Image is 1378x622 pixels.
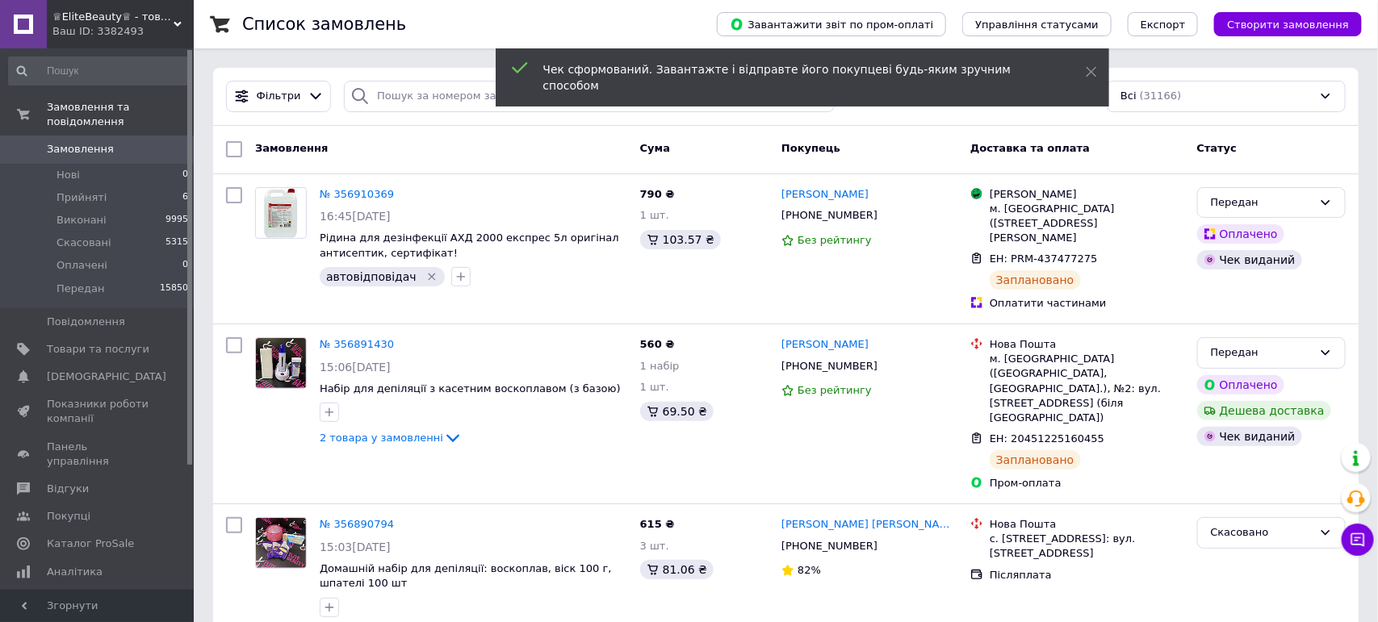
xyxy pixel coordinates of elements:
[320,382,621,394] a: Набір для депіляції з касетним воскоплавом (з базою)
[320,432,463,444] a: 2 товара у замовленні
[256,518,306,568] img: Фото товару
[990,476,1184,491] div: Пром-оплата
[990,202,1184,246] div: м. [GEOGRAPHIC_DATA] ([STREET_ADDRESS][PERSON_NAME]
[1198,18,1362,30] a: Створити замовлення
[57,258,107,273] span: Оплачені
[640,518,675,530] span: 615 ₴
[320,518,394,530] a: № 356890794
[255,517,307,569] a: Фото товару
[798,564,821,576] span: 82%
[320,210,391,223] span: 16:45[DATE]
[8,56,190,86] input: Пошук
[640,188,675,200] span: 790 ₴
[165,213,188,228] span: 9995
[781,187,869,202] a: [PERSON_NAME]
[640,540,669,552] span: 3 шт.
[52,10,174,24] span: ♕EliteBeauty♕ - товари для твоєї краси ;)
[798,384,872,396] span: Без рейтингу
[47,536,134,551] span: Каталог ProSale
[320,188,394,200] a: № 356910369
[778,205,881,226] div: [PHONE_NUMBER]
[1227,19,1349,31] span: Створити замовлення
[962,12,1112,36] button: Управління статусами
[165,236,188,250] span: 5315
[182,258,188,273] span: 0
[47,100,194,129] span: Замовлення та повідомлення
[640,230,721,249] div: 103.57 ₴
[1342,524,1374,556] button: Чат з покупцем
[47,369,166,384] span: [DEMOGRAPHIC_DATA]
[990,432,1104,445] span: ЕН: 20451225160455
[47,142,114,157] span: Замовлення
[640,209,669,221] span: 1 шт.
[1211,524,1313,541] div: Скасовано
[778,536,881,557] div: [PHONE_NUMBER]
[1211,344,1313,361] div: Передан
[1214,12,1362,36] button: Створити замовлення
[990,253,1098,265] span: ЕН: PRM-437477275
[57,282,104,296] span: Передан
[990,352,1184,425] div: м. [GEOGRAPHIC_DATA] ([GEOGRAPHIC_DATA], [GEOGRAPHIC_DATA].), №2: вул. [STREET_ADDRESS] (біля [GE...
[242,15,406,34] h1: Список замовлень
[47,397,149,426] span: Показники роботи компанії
[1197,142,1238,154] span: Статус
[264,188,297,238] img: Фото товару
[717,12,946,36] button: Завантажити звіт по пром-оплаті
[975,19,1099,31] span: Управління статусами
[47,509,90,524] span: Покупці
[52,24,194,39] div: Ваш ID: 3382493
[1197,427,1302,446] div: Чек виданий
[990,450,1081,470] div: Заплановано
[970,142,1090,154] span: Доставка та оплата
[1141,19,1186,31] span: Експорт
[781,142,840,154] span: Покупець
[47,482,89,496] span: Відгуки
[320,562,612,590] a: Домашній набір для депіляції: воскоплав, віск 100 г, шпателі 100 шт
[640,360,680,372] span: 1 набір
[425,270,438,283] svg: Видалити мітку
[1128,12,1199,36] button: Експорт
[1197,224,1284,244] div: Оплачено
[781,337,869,353] a: [PERSON_NAME]
[990,517,1184,532] div: Нова Пошта
[255,337,307,389] a: Фото товару
[257,89,301,104] span: Фільтри
[320,432,443,444] span: 2 товара у замовленні
[798,234,872,246] span: Без рейтингу
[182,190,188,205] span: 6
[320,361,391,374] span: 15:06[DATE]
[256,338,306,388] img: Фото товару
[990,568,1184,582] div: Післяплата
[640,338,675,350] span: 560 ₴
[640,560,714,579] div: 81.06 ₴
[990,532,1184,561] div: с. [STREET_ADDRESS]: вул. [STREET_ADDRESS]
[730,17,933,31] span: Завантажити звіт по пром-оплаті
[1120,89,1137,104] span: Всі
[1197,375,1284,394] div: Оплачено
[1197,250,1302,269] div: Чек виданий
[1140,90,1182,102] span: (31166)
[1211,194,1313,211] div: Передан
[160,282,188,296] span: 15850
[57,213,107,228] span: Виконані
[47,440,149,469] span: Панель управління
[640,402,714,421] div: 69.50 ₴
[781,517,957,532] a: [PERSON_NAME] [PERSON_NAME]
[990,270,1081,290] div: Заплановано
[47,565,103,579] span: Аналітика
[57,190,107,205] span: Прийняті
[320,232,619,259] a: Рідина для дезінфекції АХД 2000 експрес 5л оригінал антисептик, сертифікат!
[1197,401,1331,420] div: Дешева доставка
[778,356,881,377] div: [PHONE_NUMBER]
[990,296,1184,311] div: Оплатити частинами
[47,342,149,357] span: Товари та послуги
[255,142,328,154] span: Замовлення
[182,168,188,182] span: 0
[57,168,80,182] span: Нові
[57,236,111,250] span: Скасовані
[990,187,1184,202] div: [PERSON_NAME]
[543,61,1045,94] div: Чек сформований. Завантажте і відправте його покупцеві будь-яким зручним способом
